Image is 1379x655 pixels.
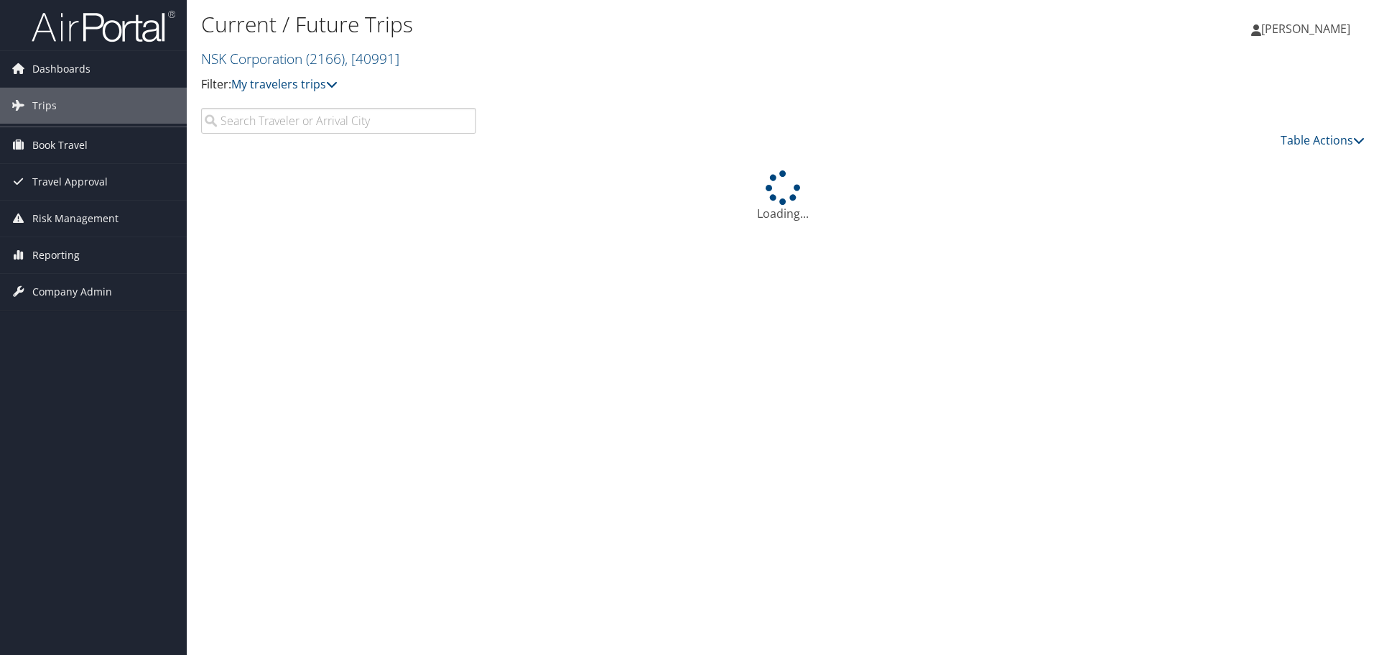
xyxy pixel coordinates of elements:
span: Travel Approval [32,164,108,200]
span: Book Travel [32,127,88,163]
span: Risk Management [32,201,119,237]
a: [PERSON_NAME] [1251,7,1365,50]
div: Loading... [201,170,1365,222]
span: Dashboards [32,51,90,87]
span: Reporting [32,237,80,273]
img: airportal-logo.png [32,9,175,43]
span: Company Admin [32,274,112,310]
a: Table Actions [1281,132,1365,148]
p: Filter: [201,75,977,94]
a: My travelers trips [231,76,338,92]
span: ( 2166 ) [306,49,345,68]
span: , [ 40991 ] [345,49,399,68]
h1: Current / Future Trips [201,9,977,40]
a: NSK Corporation [201,49,399,68]
input: Search Traveler or Arrival City [201,108,476,134]
span: Trips [32,88,57,124]
span: [PERSON_NAME] [1261,21,1350,37]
